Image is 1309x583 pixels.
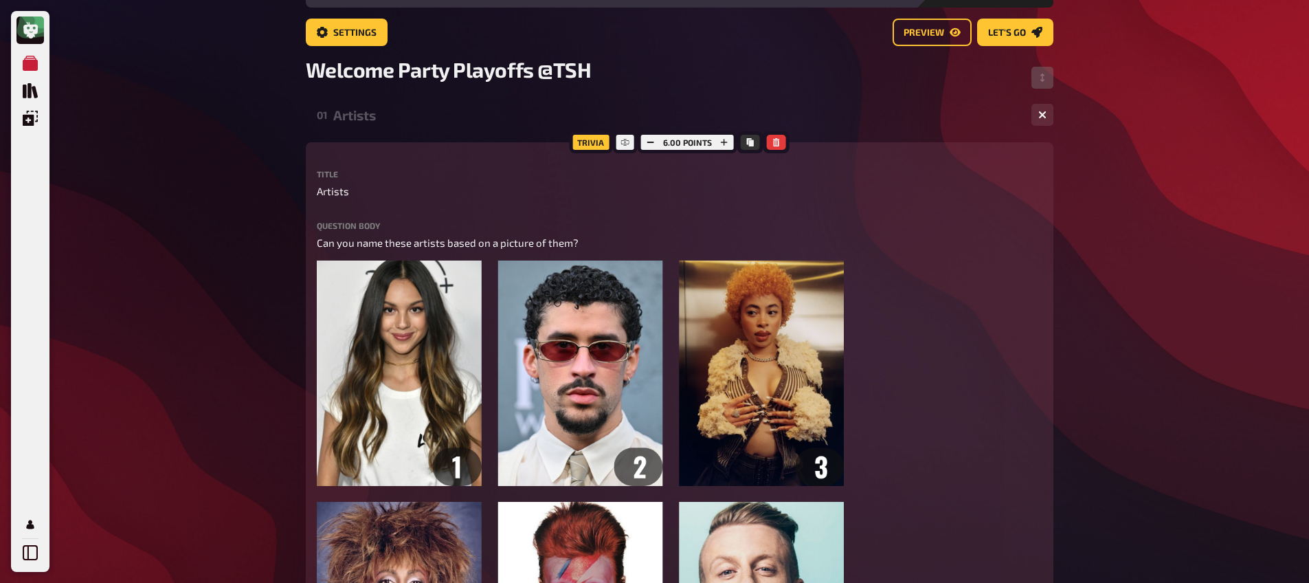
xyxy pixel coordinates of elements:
label: Question body [317,221,1042,230]
a: Let's go [977,19,1053,46]
a: Preview [893,19,972,46]
span: Settings [333,28,377,38]
label: Title [317,170,1042,178]
a: Settings [306,19,388,46]
div: 6.00 points [638,131,737,153]
span: Preview [904,28,944,38]
div: Artists [333,107,1020,123]
div: Trivia [569,131,612,153]
span: Artists [317,184,349,199]
span: Let's go [988,28,1026,38]
div: 01 [317,109,328,121]
span: Welcome Party Playoffs @TSH [306,57,592,82]
button: Copy [741,135,760,150]
button: Change Order [1031,67,1053,89]
a: Overlays [16,104,44,132]
a: Quiz Library [16,77,44,104]
a: My Account [16,511,44,538]
a: My Quizzes [16,49,44,77]
span: Can you name these artists based on a picture of them? [317,236,579,249]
